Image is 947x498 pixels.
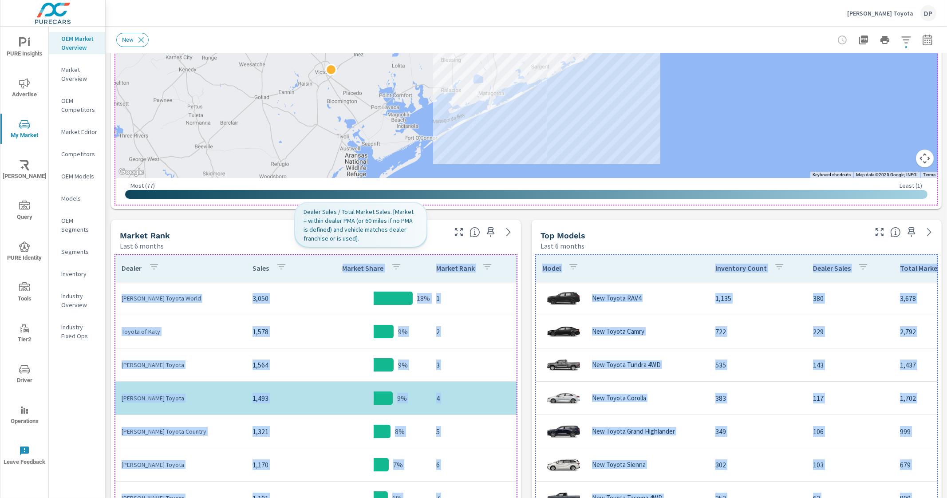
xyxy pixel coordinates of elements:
[117,36,139,43] span: New
[436,326,510,337] p: 2
[61,194,98,203] p: Models
[546,385,581,411] img: glamour
[49,63,105,85] div: Market Overview
[61,127,98,136] p: Market Editor
[253,360,311,370] p: 1,564
[120,241,164,251] p: Last 6 months
[546,418,581,445] img: glamour
[715,459,799,470] p: 302
[904,225,919,239] span: Save this to your personalized report
[813,326,886,337] p: 229
[919,31,936,49] button: Select Date Range
[117,166,146,178] img: Google
[122,294,238,303] p: [PERSON_NAME] Toyota World
[715,360,799,370] p: 535
[592,294,641,302] p: New Toyota RAV4
[3,241,46,263] span: PURE Identity
[49,170,105,183] div: OEM Models
[3,405,46,427] span: Operations
[847,9,913,17] p: [PERSON_NAME] Toyota
[61,323,98,340] p: Industry Fixed Ops
[49,267,105,281] div: Inventory
[3,446,46,467] span: Leave Feedback
[120,231,170,240] h5: Market Rank
[592,394,646,402] p: New Toyota Corolla
[542,264,561,273] p: Model
[61,34,98,52] p: OEM Market Overview
[49,125,105,138] div: Market Editor
[49,320,105,343] div: Industry Fixed Ops
[417,293,430,304] p: 18%
[922,225,936,239] a: See more details in report
[116,33,149,47] div: New
[890,227,901,237] span: Find the biggest opportunities within your model lineup nationwide. [Source: Market registration ...
[546,285,581,312] img: glamour
[122,394,238,403] p: [PERSON_NAME] Toyota
[117,166,146,178] a: Open this area in Google Maps (opens a new window)
[813,264,851,273] p: Dealer Sales
[253,426,311,437] p: 1,321
[813,459,886,470] p: 103
[501,225,516,239] a: See more details in report
[61,172,98,181] p: OEM Models
[541,241,584,251] p: Last 6 months
[436,459,510,470] p: 6
[546,352,581,378] img: glamour
[398,360,408,370] p: 9%
[923,172,935,177] a: Terms (opens in new tab)
[61,269,98,278] p: Inventory
[436,293,510,304] p: 1
[715,264,767,273] p: Inventory Count
[393,459,403,470] p: 7%
[715,293,799,304] p: 1,135
[61,150,98,158] p: Competitors
[3,201,46,222] span: Query
[546,318,581,345] img: glamour
[397,393,407,403] p: 9%
[436,393,510,403] p: 4
[715,326,799,337] p: 722
[3,119,46,141] span: My Market
[813,172,851,178] button: Keyboard shortcuts
[49,147,105,161] div: Competitors
[592,328,644,336] p: New Toyota Camry
[49,214,105,236] div: OEM Segments
[3,282,46,304] span: Tools
[122,360,238,369] p: [PERSON_NAME] Toyota
[253,459,311,470] p: 1,170
[813,393,886,403] p: 117
[122,327,238,336] p: Toyota of Katy
[61,292,98,309] p: Industry Overview
[122,264,142,273] p: Dealer
[395,426,405,437] p: 8%
[541,231,585,240] h5: Top Models
[0,27,48,476] div: nav menu
[122,427,238,436] p: [PERSON_NAME] Toyota Country
[856,172,918,177] span: Map data ©2025 Google, INEGI
[916,150,934,167] button: Map camera controls
[253,264,269,273] p: Sales
[61,216,98,234] p: OEM Segments
[897,31,915,49] button: Apply Filters
[436,264,475,273] p: Market Rank
[3,78,46,100] span: Advertise
[49,289,105,312] div: Industry Overview
[49,245,105,258] div: Segments
[3,160,46,182] span: [PERSON_NAME]
[3,364,46,386] span: Driver
[436,360,510,370] p: 3
[592,461,646,469] p: New Toyota Sienna
[61,96,98,114] p: OEM Competitors
[61,247,98,256] p: Segments
[253,293,311,304] p: 3,050
[49,32,105,54] div: OEM Market Overview
[61,65,98,83] p: Market Overview
[876,31,894,49] button: Print Report
[715,393,799,403] p: 383
[253,326,311,337] p: 1,578
[3,37,46,59] span: PURE Insights
[122,460,238,469] p: [PERSON_NAME] Toyota
[49,94,105,116] div: OEM Competitors
[130,182,155,190] p: Most ( 77 )
[436,426,510,437] p: 5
